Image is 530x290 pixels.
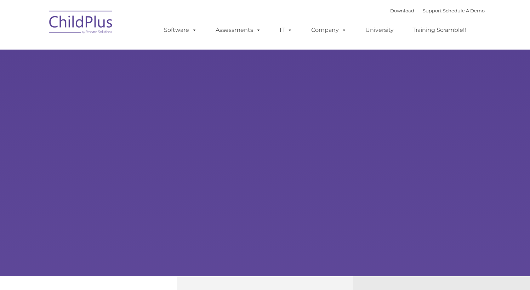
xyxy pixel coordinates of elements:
[405,23,473,37] a: Training Scramble!!
[209,23,268,37] a: Assessments
[46,6,116,41] img: ChildPlus by Procare Solutions
[273,23,300,37] a: IT
[157,23,204,37] a: Software
[304,23,354,37] a: Company
[358,23,401,37] a: University
[423,8,441,13] a: Support
[390,8,485,13] font: |
[390,8,414,13] a: Download
[443,8,485,13] a: Schedule A Demo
